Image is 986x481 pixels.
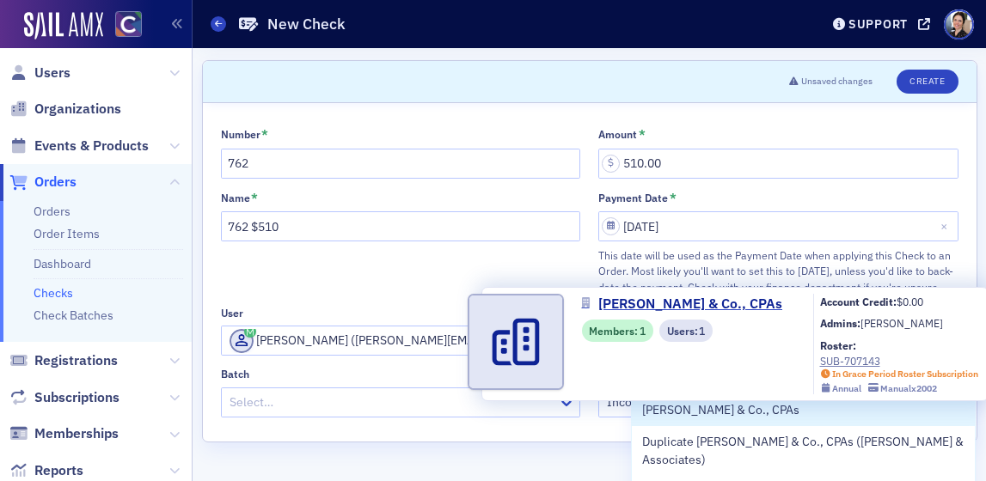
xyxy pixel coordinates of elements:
[639,127,646,143] abbr: This field is required
[598,247,958,295] div: This date will be used as the Payment Date when applying this Check to an Order. Most likely you'...
[221,128,260,141] div: Number
[832,383,861,394] div: Annual
[832,368,978,380] div: In Grace Period Roster Subscription
[820,338,856,352] b: Roster:
[897,295,923,308] span: $0.00
[659,320,713,341] div: Users: 1
[34,204,70,219] a: Orders
[9,424,119,443] a: Memberships
[848,16,908,32] div: Support
[34,137,149,155] span: Events & Products
[103,11,142,40] a: View Homepage
[115,11,142,38] img: SailAMX
[221,192,250,204] div: Name
[820,295,897,308] b: Account Credit:
[598,192,668,204] div: Payment Date
[34,388,119,407] span: Subscriptions
[9,461,83,480] a: Reports
[221,307,243,320] div: User
[34,461,83,480] span: Reports
[880,383,937,394] div: Manual x2002
[261,127,268,143] abbr: This field is required
[24,12,103,40] img: SailAMX
[34,100,121,119] span: Organizations
[598,149,958,179] input: 0.00
[251,191,258,206] abbr: This field is required
[9,351,118,370] a: Registrations
[9,100,121,119] a: Organizations
[598,211,958,241] input: MM/DD/YYYY
[642,401,799,419] span: Christensen & Co., CPAs
[9,64,70,82] a: Users
[34,64,70,82] span: Users
[670,191,677,206] abbr: This field is required
[9,137,149,155] a: Events & Products
[897,70,958,94] button: Create
[598,294,782,314] span: [PERSON_NAME] & Co., CPAs
[860,315,943,331] a: [PERSON_NAME]
[820,353,979,368] a: SUB-707143
[34,285,73,301] a: Checks
[267,14,346,34] h1: New Check
[642,433,965,469] span: Duplicate Christensen & Co., CPAs (O’Kelly & Associates)
[667,323,700,338] span: Users :
[589,323,640,338] span: Members :
[935,211,958,241] button: Close
[944,9,974,40] span: Profile
[230,329,540,353] div: [PERSON_NAME] ([PERSON_NAME][EMAIL_ADDRESS][DOMAIN_NAME])
[34,351,118,370] span: Registrations
[820,316,860,330] b: Admins:
[9,388,119,407] a: Subscriptions
[34,226,100,241] a: Order Items
[582,294,795,314] a: [PERSON_NAME] & Co., CPAs
[9,173,77,192] a: Orders
[34,173,77,192] span: Orders
[34,256,91,271] a: Dashboard
[34,307,113,323] a: Check Batches
[598,128,637,141] div: Amount
[582,320,653,341] div: Members: 1
[221,368,249,381] div: Batch
[34,424,119,443] span: Memberships
[801,75,873,88] span: Unsaved changes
